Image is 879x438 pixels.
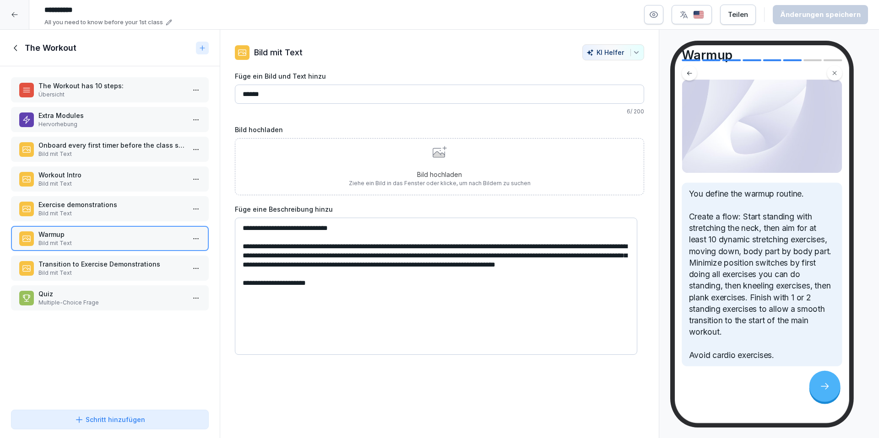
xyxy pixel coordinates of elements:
[780,10,861,20] div: Änderungen speichern
[38,269,185,277] p: Bild mit Text
[693,11,704,19] img: us.svg
[11,137,209,162] div: Onboard every first timer before the class startsBild mit Text
[11,196,209,221] div: Exercise demonstrationsBild mit Text
[38,259,185,269] p: Transition to Exercise Demonstrations
[38,140,185,150] p: Onboard every first timer before the class starts
[75,415,145,424] div: Schritt hinzufügen
[11,77,209,102] div: The Workout has 10 steps:Übersicht
[582,44,644,60] button: KI Helfer
[11,226,209,251] div: WarmupBild mit Text
[44,18,163,27] p: All you need to know before your 1st class
[38,120,185,128] p: Hervorhebung
[38,289,185,299] p: Quiz
[38,81,185,91] p: The Workout has 10 steps:
[11,107,209,132] div: Extra ModulesHervorhebung
[235,204,644,214] label: Füge eine Beschreibung hinzu
[25,43,76,53] h1: The Workout
[38,180,185,188] p: Bild mit Text
[38,200,185,209] p: Exercise demonstrations
[11,285,209,310] div: QuizMultiple-Choice Frage
[254,46,303,59] p: Bild mit Text
[235,125,644,134] label: Bild hochladen
[38,230,185,239] p: Warmup
[38,150,185,158] p: Bild mit Text
[720,5,756,25] button: Teilen
[682,79,842,173] img: Bild und Text Vorschau
[235,107,644,116] p: 6 / 200
[349,170,531,179] p: Bild hochladen
[349,179,531,187] p: Ziehe ein Bild in das Fenster oder klicke, um nach Bildern zu suchen
[38,91,185,99] p: Übersicht
[38,209,185,218] p: Bild mit Text
[38,299,185,307] p: Multiple-Choice Frage
[11,166,209,192] div: Workout IntroBild mit Text
[728,10,748,20] div: Teilen
[11,256,209,281] div: Transition to Exercise DemonstrationsBild mit Text
[773,5,868,24] button: Änderungen speichern
[38,239,185,247] p: Bild mit Text
[586,48,640,56] div: KI Helfer
[11,410,209,429] button: Schritt hinzufügen
[38,111,185,120] p: Extra Modules
[38,170,185,180] p: Workout Intro
[235,71,644,81] label: Füge ein Bild und Text hinzu
[689,188,835,361] p: You define the warmup routine. Create a flow: Start standing with stretching the neck, then aim f...
[682,48,842,63] h4: Warmup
